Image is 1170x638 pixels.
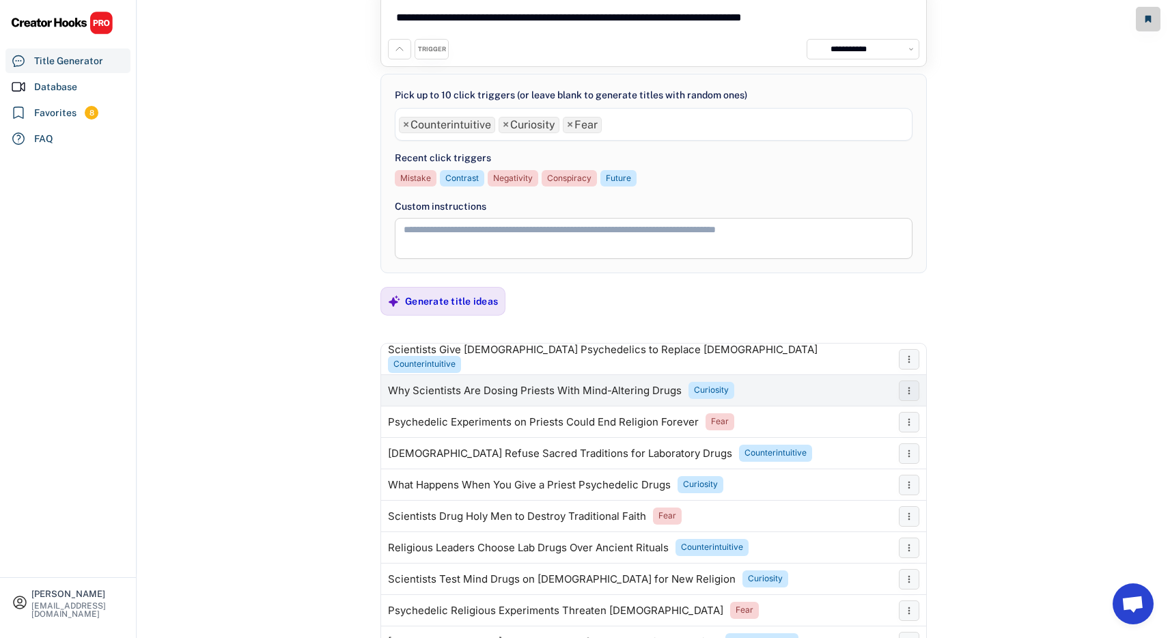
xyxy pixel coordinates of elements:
[395,88,747,102] div: Pick up to 10 click triggers (or leave blank to generate titles with random ones)
[736,605,753,616] div: Fear
[31,590,124,598] div: [PERSON_NAME]
[31,602,124,618] div: [EMAIL_ADDRESS][DOMAIN_NAME]
[445,173,479,184] div: Contrast
[388,511,646,522] div: Scientists Drug Holy Men to Destroy Traditional Faith
[388,417,699,428] div: Psychedelic Experiments on Priests Could End Religion Forever
[11,11,113,35] img: CHPRO%20Logo.svg
[493,173,533,184] div: Negativity
[395,199,913,214] div: Custom instructions
[400,173,431,184] div: Mistake
[658,510,676,522] div: Fear
[683,479,718,490] div: Curiosity
[34,106,76,120] div: Favorites
[34,132,53,146] div: FAQ
[388,480,671,490] div: What Happens When You Give a Priest Psychedelic Drugs
[563,117,602,133] li: Fear
[403,120,409,130] span: ×
[567,120,573,130] span: ×
[399,117,495,133] li: Counterintuitive
[811,43,823,55] img: channels4_profile.jpg
[748,573,783,585] div: Curiosity
[694,385,729,396] div: Curiosity
[503,120,509,130] span: ×
[388,385,682,396] div: Why Scientists Are Dosing Priests With Mind-Altering Drugs
[744,447,807,459] div: Counterintuitive
[1113,583,1154,624] a: Open chat
[711,416,729,428] div: Fear
[388,542,669,553] div: Religious Leaders Choose Lab Drugs Over Ancient Rituals
[499,117,559,133] li: Curiosity
[34,54,103,68] div: Title Generator
[606,173,631,184] div: Future
[388,605,723,616] div: Psychedelic Religious Experiments Threaten [DEMOGRAPHIC_DATA]
[418,45,446,54] div: TRIGGER
[388,344,818,355] div: Scientists Give [DEMOGRAPHIC_DATA] Psychedelics to Replace [DEMOGRAPHIC_DATA]
[405,295,498,307] div: Generate title ideas
[681,542,743,553] div: Counterintuitive
[388,574,736,585] div: Scientists Test Mind Drugs on [DEMOGRAPHIC_DATA] for New Religion
[34,80,77,94] div: Database
[547,173,591,184] div: Conspiracy
[395,151,491,165] div: Recent click triggers
[85,107,98,119] div: 8
[393,359,456,370] div: Counterintuitive
[388,448,732,459] div: [DEMOGRAPHIC_DATA] Refuse Sacred Traditions for Laboratory Drugs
